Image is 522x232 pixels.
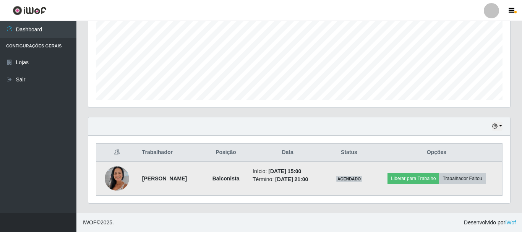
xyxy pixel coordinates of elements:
[275,176,308,182] time: [DATE] 21:00
[268,168,301,174] time: [DATE] 15:00
[204,144,248,162] th: Posição
[464,219,516,227] span: Desenvolvido por
[142,175,187,182] strong: [PERSON_NAME]
[253,167,323,175] li: Início:
[13,6,47,15] img: CoreUI Logo
[439,173,485,184] button: Trabalhador Faltou
[505,219,516,226] a: iWof
[327,144,371,162] th: Status
[336,176,363,182] span: AGENDADO
[138,144,204,162] th: Trabalhador
[83,219,114,227] span: © 2025 .
[105,157,129,200] img: 1743778813300.jpeg
[212,175,240,182] strong: Balconista
[248,144,327,162] th: Data
[371,144,503,162] th: Opções
[253,175,323,183] li: Término:
[387,173,439,184] button: Liberar para Trabalho
[83,219,97,226] span: IWOF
